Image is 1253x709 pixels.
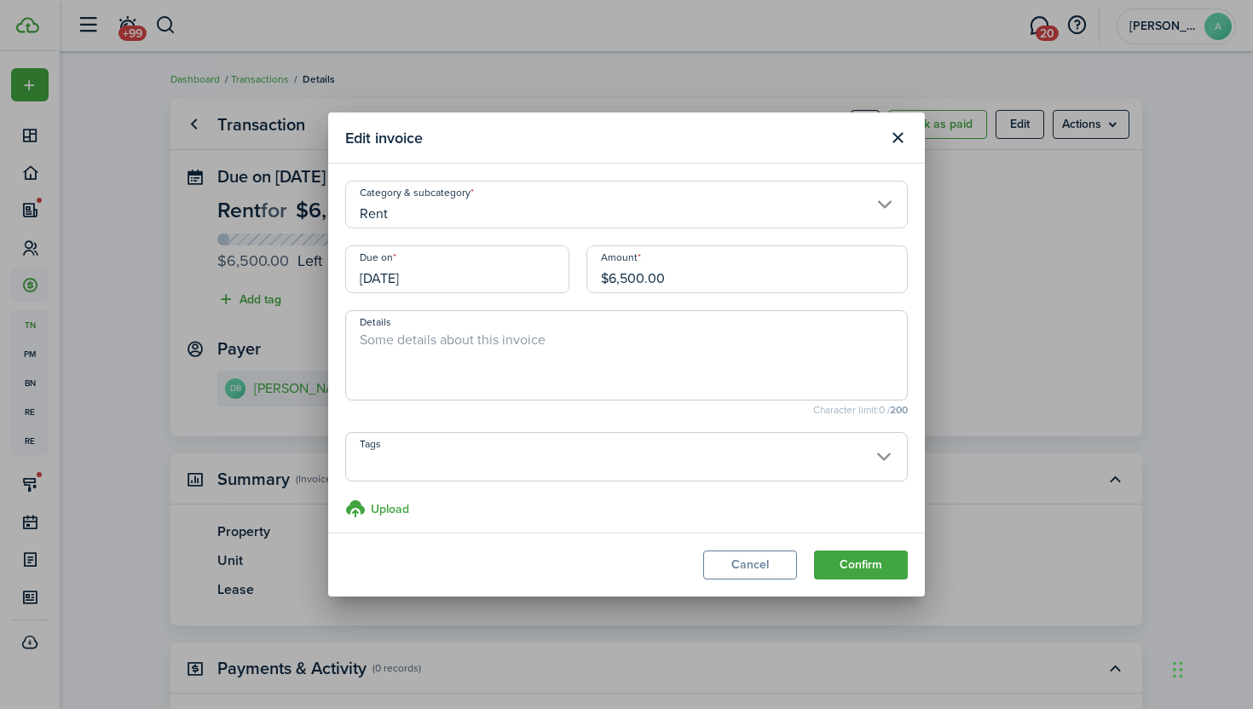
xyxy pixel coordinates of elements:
button: Confirm [814,550,908,579]
modal-title: Edit invoice [345,121,879,154]
div: Drag [1173,644,1183,695]
button: Close modal [883,124,912,153]
iframe: Chat Widget [1168,627,1253,709]
h3: Upload [371,500,409,518]
button: Cancel [703,550,797,579]
input: 0.00 [586,245,908,293]
b: 200 [890,402,908,418]
input: mm/dd/yyyy [345,245,569,293]
small: Character limit: 0 / [345,405,908,415]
